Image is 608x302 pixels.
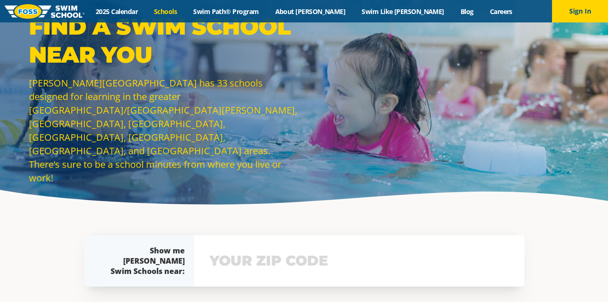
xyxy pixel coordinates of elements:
a: 2025 Calendar [88,7,146,16]
a: Careers [482,7,520,16]
a: Swim Path® Program [185,7,267,16]
input: YOUR ZIP CODE [207,247,511,274]
p: Find a Swim School Near You [29,13,300,69]
a: Swim Like [PERSON_NAME] [354,7,453,16]
div: Show me [PERSON_NAME] Swim Schools near: [103,245,185,276]
p: [PERSON_NAME][GEOGRAPHIC_DATA] has 33 schools designed for learning in the greater [GEOGRAPHIC_DA... [29,76,300,185]
a: Schools [146,7,185,16]
a: About [PERSON_NAME] [267,7,354,16]
a: Blog [452,7,482,16]
img: FOSS Swim School Logo [5,4,84,19]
